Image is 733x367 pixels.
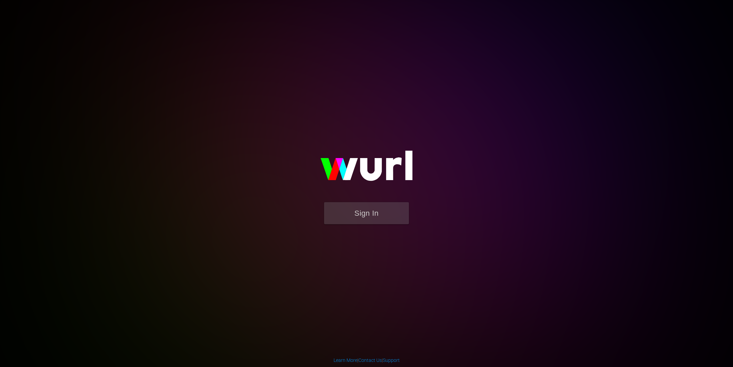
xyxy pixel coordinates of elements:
[334,358,357,363] a: Learn More
[324,202,409,224] button: Sign In
[334,357,400,364] div: | |
[358,358,382,363] a: Contact Us
[299,136,434,202] img: wurl-logo-on-black-223613ac3d8ba8fe6dc639794a292ebdb59501304c7dfd60c99c58986ef67473.svg
[383,358,400,363] a: Support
